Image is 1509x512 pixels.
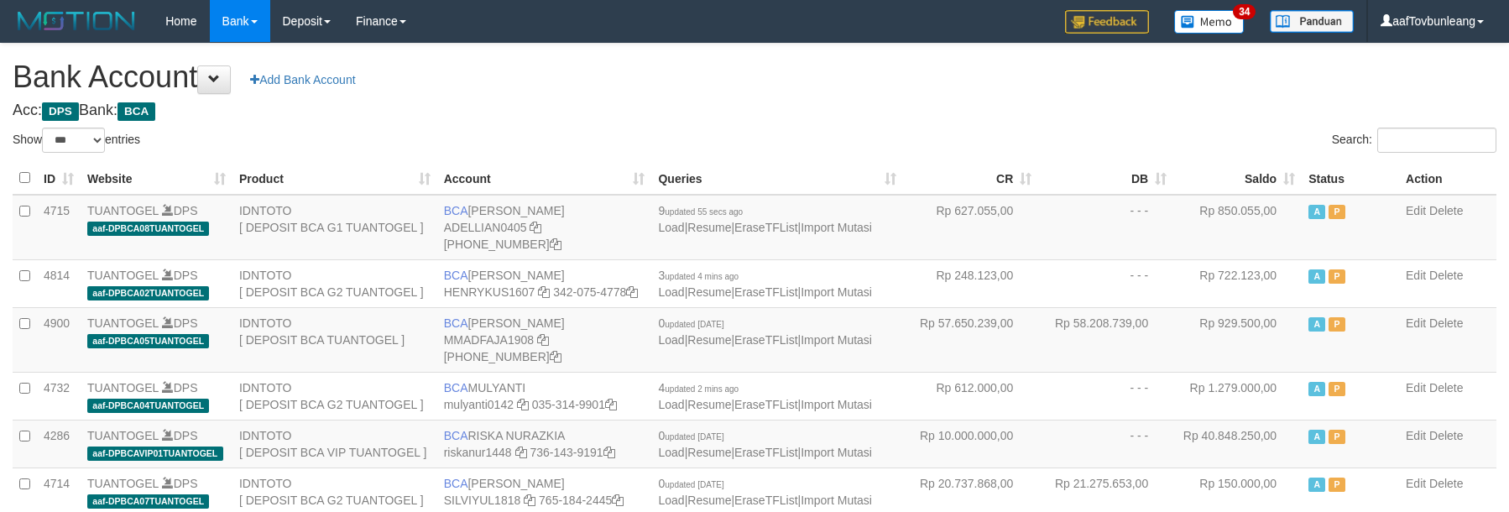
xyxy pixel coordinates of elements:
th: Product: activate to sort column ascending [232,162,437,195]
a: Resume [687,333,731,347]
td: IDNTOTO [ DEPOSIT BCA TUANTOGEL ] [232,307,437,372]
a: TUANTOGEL [87,204,159,217]
td: Rp 248.123,00 [903,259,1038,307]
a: Copy 0353149901 to clipboard [605,398,617,411]
span: aaf-DPBCA02TUANTOGEL [87,286,209,300]
span: | | | [658,429,872,459]
span: BCA [444,316,468,330]
td: Rp 850.055,00 [1173,195,1302,260]
label: Search: [1332,128,1496,153]
td: DPS [81,259,232,307]
span: updated 2 mins ago [665,384,739,394]
img: MOTION_logo.png [13,8,140,34]
span: | | | [658,316,872,347]
span: BCA [117,102,155,121]
a: Copy 3420754778 to clipboard [626,285,638,299]
td: 4900 [37,307,81,372]
span: Paused [1329,382,1345,396]
a: riskanur1448 [444,446,512,459]
a: Copy riskanur1448 to clipboard [515,446,527,459]
td: IDNTOTO [ DEPOSIT BCA G2 TUANTOGEL ] [232,372,437,420]
a: Edit [1406,477,1426,490]
span: Paused [1329,205,1345,219]
span: 0 [658,429,723,442]
span: Paused [1329,269,1345,284]
img: Feedback.jpg [1065,10,1149,34]
td: 4286 [37,420,81,468]
label: Show entries [13,128,140,153]
span: updated [DATE] [665,480,723,489]
span: | | | [658,204,872,234]
td: Rp 57.650.239,00 [903,307,1038,372]
a: Import Mutasi [801,446,872,459]
span: 9 [658,204,743,217]
td: - - - [1038,195,1173,260]
a: Delete [1429,429,1463,442]
a: Load [658,285,684,299]
th: Status [1302,162,1399,195]
th: ID: activate to sort column ascending [37,162,81,195]
td: DPS [81,307,232,372]
span: BCA [444,204,468,217]
span: Active [1308,382,1325,396]
a: Edit [1406,204,1426,217]
h1: Bank Account [13,60,1496,94]
td: [PERSON_NAME] [PHONE_NUMBER] [437,195,652,260]
td: Rp 722.123,00 [1173,259,1302,307]
span: Active [1308,205,1325,219]
span: updated 4 mins ago [665,272,739,281]
a: Copy ADELLIAN0405 to clipboard [530,221,541,234]
a: Copy 4062282031 to clipboard [550,350,561,363]
td: Rp 1.279.000,00 [1173,372,1302,420]
a: Copy mulyanti0142 to clipboard [517,398,529,411]
a: EraseTFList [734,494,797,507]
a: Copy SILVIYUL1818 to clipboard [524,494,535,507]
span: 34 [1233,4,1256,19]
span: updated [DATE] [665,320,723,329]
a: Edit [1406,316,1426,330]
a: TUANTOGEL [87,269,159,282]
a: SILVIYUL1818 [444,494,521,507]
a: EraseTFList [734,221,797,234]
span: 4 [658,381,739,394]
td: IDNTOTO [ DEPOSIT BCA G2 TUANTOGEL ] [232,259,437,307]
a: Copy HENRYKUS1607 to clipboard [538,285,550,299]
span: BCA [444,269,468,282]
span: Paused [1329,317,1345,332]
td: Rp 612.000,00 [903,372,1038,420]
a: Copy 7651842445 to clipboard [612,494,624,507]
a: Delete [1429,204,1463,217]
a: TUANTOGEL [87,381,159,394]
td: IDNTOTO [ DEPOSIT BCA G1 TUANTOGEL ] [232,195,437,260]
span: Paused [1329,478,1345,492]
td: DPS [81,372,232,420]
span: DPS [42,102,79,121]
span: | | | [658,269,872,299]
span: aaf-DPBCA04TUANTOGEL [87,399,209,413]
td: RISKA NURAZKIA 736-143-9191 [437,420,652,468]
select: Showentries [42,128,105,153]
a: Import Mutasi [801,285,872,299]
a: TUANTOGEL [87,429,159,442]
td: - - - [1038,259,1173,307]
span: Paused [1329,430,1345,444]
a: Load [658,398,684,411]
span: | | | [658,381,872,411]
a: EraseTFList [734,446,797,459]
a: mulyanti0142 [444,398,514,411]
a: Import Mutasi [801,494,872,507]
a: Resume [687,494,731,507]
td: [PERSON_NAME] [PHONE_NUMBER] [437,307,652,372]
a: HENRYKUS1607 [444,285,535,299]
span: BCA [444,477,468,490]
a: Import Mutasi [801,333,872,347]
span: aaf-DPBCA07TUANTOGEL [87,494,209,509]
th: Website: activate to sort column ascending [81,162,232,195]
td: 4814 [37,259,81,307]
a: Copy MMADFAJA1908 to clipboard [537,333,549,347]
a: Copy 5655032115 to clipboard [550,238,561,251]
a: Import Mutasi [801,221,872,234]
a: Load [658,333,684,347]
td: IDNTOTO [ DEPOSIT BCA VIP TUANTOGEL ] [232,420,437,468]
input: Search: [1377,128,1496,153]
